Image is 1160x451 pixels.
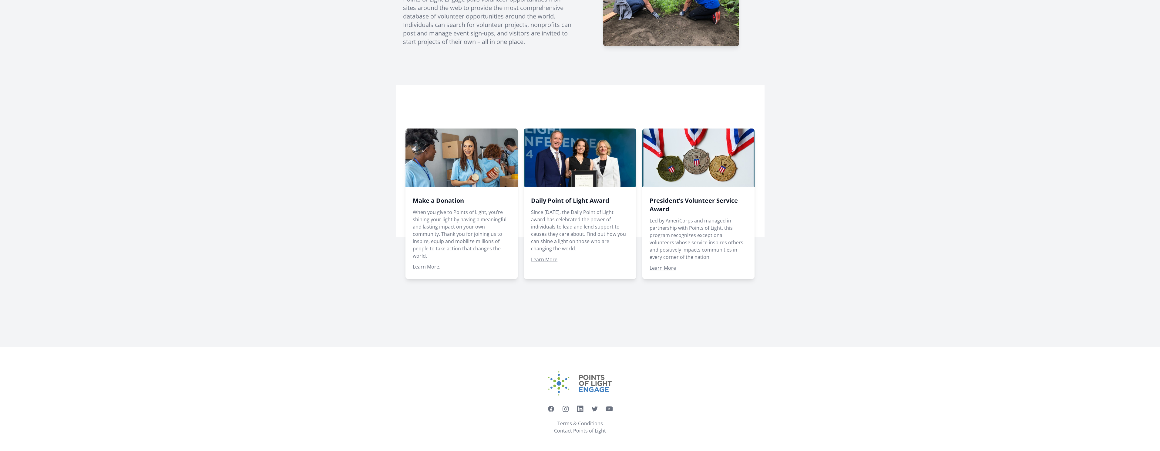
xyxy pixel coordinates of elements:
[557,420,603,427] a: Terms & Conditions
[531,196,609,205] a: Daily Point of Light Award
[548,371,612,396] img: Points of Light Engage
[413,196,464,205] a: Make a Donation
[554,427,606,434] a: Contact Points of Light
[650,196,738,213] a: President’s Volunteer Service Award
